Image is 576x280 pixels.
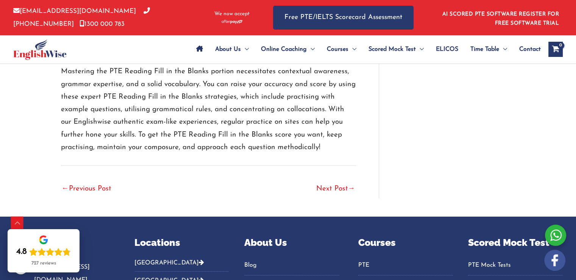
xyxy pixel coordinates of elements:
[358,236,453,250] p: Courses
[255,36,321,63] a: Online CoachingMenu Toggle
[438,5,563,30] aside: Header Widget 1
[436,36,458,63] span: ELICOS
[519,36,541,63] span: Contact
[470,36,499,63] span: Time Table
[241,36,249,63] span: Menu Toggle
[31,260,56,266] div: 727 reviews
[209,36,255,63] a: About UsMenu Toggle
[61,165,356,198] nav: Post navigation
[468,259,563,272] a: PTE Mock Tests
[261,36,307,63] span: Online Coaching
[61,65,356,154] p: Mastering the PTE Reading Fill in the Blanks portion necessitates contextual awareness, grammar e...
[358,259,453,272] a: PTE
[468,236,563,250] p: Scored Mock Test
[80,21,125,27] a: 1300 000 783
[358,259,453,275] nav: Menu
[544,250,565,271] img: white-facebook.png
[13,8,150,27] a: [PHONE_NUMBER]
[548,42,563,57] a: View Shopping Cart, empty
[134,236,229,250] p: Locations
[368,36,416,63] span: Scored Mock Test
[62,185,69,192] span: ←
[321,36,362,63] a: CoursesMenu Toggle
[244,259,339,272] a: Blog
[348,185,355,192] span: →
[214,10,250,18] span: We now accept
[244,236,339,250] p: About Us
[273,6,414,30] a: Free PTE/IELTS Scorecard Assessment
[13,39,67,60] img: cropped-ew-logo
[430,36,464,63] a: ELICOS
[62,181,111,198] a: Previous Post
[464,36,513,63] a: Time TableMenu Toggle
[307,36,315,63] span: Menu Toggle
[327,36,348,63] span: Courses
[513,36,541,63] a: Contact
[499,36,507,63] span: Menu Toggle
[348,36,356,63] span: Menu Toggle
[362,36,430,63] a: Scored Mock TestMenu Toggle
[215,36,241,63] span: About Us
[442,11,559,26] a: AI SCORED PTE SOFTWARE REGISTER FOR FREE SOFTWARE TRIAL
[222,20,242,24] img: Afterpay-Logo
[190,36,541,63] nav: Site Navigation: Main Menu
[416,36,424,63] span: Menu Toggle
[13,8,136,14] a: [EMAIL_ADDRESS][DOMAIN_NAME]
[316,181,355,198] a: Next Post
[134,259,229,272] button: [GEOGRAPHIC_DATA]
[16,247,27,257] div: 4.8
[16,247,71,257] div: Rating: 4.8 out of 5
